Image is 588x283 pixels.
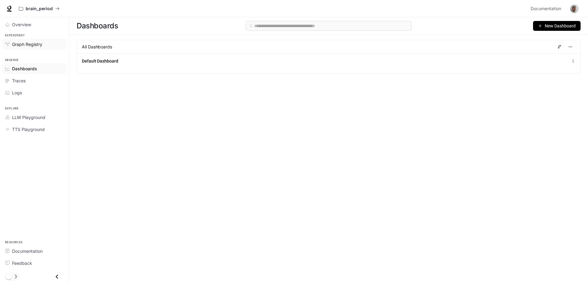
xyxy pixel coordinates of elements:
[82,44,112,50] span: All Dashboards
[6,273,12,280] span: Dark mode toggle
[12,114,45,121] span: LLM Playground
[12,126,45,133] span: TTS Playground
[12,21,31,28] span: Overview
[2,246,66,256] a: Documentation
[570,4,579,13] img: User avatar
[12,41,42,47] span: Graph Registry
[2,39,66,50] a: Graph Registry
[12,65,37,72] span: Dashboards
[531,5,561,13] span: Documentation
[82,58,118,64] a: Default Dashboard
[2,75,66,86] a: Traces
[12,89,22,96] span: Logs
[2,112,66,123] a: LLM Playground
[77,20,118,32] span: Dashboards
[2,124,66,135] a: TTS Playground
[528,2,566,15] a: Documentation
[12,260,32,266] span: Feedback
[12,77,26,84] span: Traces
[12,248,43,254] span: Documentation
[533,21,581,31] button: New Dashboard
[568,2,581,15] button: User avatar
[545,23,576,29] span: New Dashboard
[2,258,66,269] a: Feedback
[26,6,53,11] p: brain_period
[50,270,64,283] button: Close drawer
[2,63,66,74] a: Dashboards
[16,2,62,15] button: All workspaces
[2,19,66,30] a: Overview
[2,87,66,98] a: Logs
